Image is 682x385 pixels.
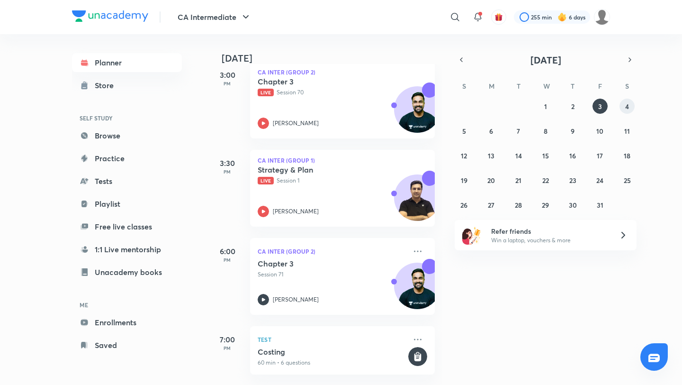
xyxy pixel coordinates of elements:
p: 60 min • 6 questions [258,358,406,367]
h5: Strategy & Plan [258,165,376,174]
button: CA Intermediate [172,8,257,27]
h4: [DATE] [222,53,444,64]
p: Win a laptop, vouchers & more [491,236,608,245]
span: [DATE] [530,54,561,66]
button: October 16, 2025 [565,148,580,163]
abbr: October 26, 2025 [460,201,467,210]
abbr: October 15, 2025 [542,151,549,160]
abbr: October 25, 2025 [624,176,631,185]
abbr: October 4, 2025 [625,102,629,111]
img: Jyoti [594,9,610,25]
p: Session 70 [258,88,406,97]
abbr: October 24, 2025 [596,176,603,185]
button: October 27, 2025 [484,197,499,212]
a: Saved [72,336,182,355]
button: October 23, 2025 [565,173,580,188]
abbr: October 2, 2025 [571,102,574,111]
button: October 7, 2025 [511,123,526,138]
abbr: October 21, 2025 [515,176,521,185]
p: [PERSON_NAME] [273,295,319,304]
button: October 5, 2025 [457,123,472,138]
abbr: Tuesday [517,82,520,91]
button: October 13, 2025 [484,148,499,163]
a: Tests [72,172,182,191]
abbr: October 12, 2025 [461,151,467,160]
p: [PERSON_NAME] [273,119,319,128]
span: Live [258,89,274,96]
p: CA Inter (Group 2) [258,246,406,257]
abbr: October 28, 2025 [515,201,522,210]
h5: Costing [258,347,406,357]
abbr: October 30, 2025 [569,201,577,210]
button: avatar [491,9,506,25]
button: October 2, 2025 [565,99,580,114]
button: October 10, 2025 [592,123,608,138]
h6: Refer friends [491,226,608,236]
abbr: October 16, 2025 [569,151,576,160]
p: Session 1 [258,176,406,185]
abbr: October 31, 2025 [597,201,603,210]
abbr: October 7, 2025 [517,127,520,136]
abbr: October 14, 2025 [515,151,522,160]
button: October 12, 2025 [457,148,472,163]
button: October 22, 2025 [538,173,553,188]
button: October 28, 2025 [511,197,526,212]
abbr: October 5, 2025 [462,127,466,136]
h5: 7:00 [208,334,246,345]
button: October 6, 2025 [484,123,499,138]
p: PM [208,257,246,263]
h6: ME [72,297,182,313]
button: October 25, 2025 [619,173,635,188]
abbr: October 20, 2025 [487,176,495,185]
a: Planner [72,53,182,72]
abbr: October 11, 2025 [624,127,630,136]
abbr: Wednesday [543,82,550,91]
p: PM [208,345,246,351]
abbr: October 6, 2025 [489,127,493,136]
a: Browse [72,126,182,145]
abbr: Saturday [625,82,629,91]
button: October 29, 2025 [538,197,553,212]
button: October 8, 2025 [538,123,553,138]
span: Live [258,177,274,184]
abbr: October 22, 2025 [542,176,549,185]
a: Practice [72,149,182,168]
button: October 30, 2025 [565,197,580,212]
p: PM [208,169,246,174]
abbr: Thursday [571,82,574,91]
img: Company Logo [72,10,148,22]
p: PM [208,81,246,86]
h5: 3:00 [208,69,246,81]
abbr: October 13, 2025 [488,151,494,160]
p: CA Inter (Group 2) [258,69,427,75]
button: [DATE] [468,53,623,66]
button: October 18, 2025 [619,148,635,163]
button: October 24, 2025 [592,173,608,188]
p: Session 71 [258,270,406,279]
a: 1:1 Live mentorship [72,240,182,259]
h6: SELF STUDY [72,110,182,126]
img: referral [462,226,481,245]
abbr: October 10, 2025 [596,127,603,136]
abbr: October 27, 2025 [488,201,494,210]
a: Playlist [72,194,182,213]
a: Unacademy books [72,263,182,282]
h5: Chapter 3 [258,259,376,268]
button: October 15, 2025 [538,148,553,163]
h5: 6:00 [208,246,246,257]
button: October 3, 2025 [592,99,608,114]
img: Avatar [395,268,440,313]
a: Free live classes [72,217,182,236]
img: Avatar [395,180,440,225]
abbr: October 18, 2025 [624,151,630,160]
button: October 4, 2025 [619,99,635,114]
abbr: Monday [489,82,494,91]
button: October 11, 2025 [619,123,635,138]
abbr: Friday [598,82,602,91]
abbr: Sunday [462,82,466,91]
button: October 21, 2025 [511,173,526,188]
abbr: October 29, 2025 [542,201,549,210]
abbr: October 23, 2025 [569,176,576,185]
p: CA Inter (Group 1) [258,157,427,163]
abbr: October 19, 2025 [461,176,467,185]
